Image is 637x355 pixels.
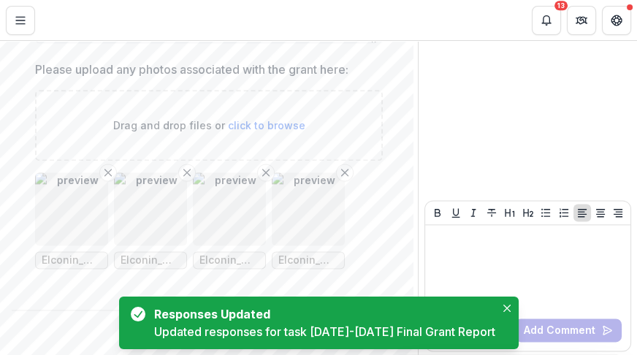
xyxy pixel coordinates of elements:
[429,204,446,221] button: Bold
[193,172,266,245] img: preview
[336,164,354,181] button: Remove File
[228,119,305,131] span: click to browse
[498,299,516,317] button: Close
[114,172,187,269] div: Remove FilepreviewElconin_WRN_Final_110 Detroit 2025.jpg
[199,254,259,267] span: Elconin_WRN_Final_106 Detroit 2025.jpg
[465,204,482,221] button: Italicize
[483,204,500,221] button: Strike
[193,172,266,269] div: Remove FilepreviewElconin_WRN_Final_106 Detroit 2025.jpg
[272,172,345,245] img: preview
[602,6,631,35] button: Get Help
[519,204,537,221] button: Heading 2
[35,172,108,245] img: preview
[573,204,591,221] button: Align Left
[447,204,465,221] button: Underline
[6,6,35,35] button: Toggle Menu
[154,323,495,340] div: Updated responses for task [DATE]-[DATE] Final Grant Report
[99,164,117,181] button: Remove File
[515,318,622,342] button: Add Comment
[555,204,573,221] button: Ordered List
[609,204,627,221] button: Align Right
[113,118,305,133] p: Drag and drop files or
[121,254,180,267] span: Elconin_WRN_Final_110 Detroit 2025.jpg
[154,305,489,323] div: Responses Updated
[42,254,102,267] span: Elconin_WRN_Final_112 Detroit 2025.jpg
[257,164,275,181] button: Remove File
[114,172,187,245] img: preview
[532,6,561,35] button: Notifications
[537,204,554,221] button: Bullet List
[178,164,196,181] button: Remove File
[272,172,345,269] div: Remove FilepreviewElconin_WRN_Final_102 Detroit 2025.jpg
[501,204,519,221] button: Heading 1
[554,1,568,11] div: 13
[35,172,108,269] div: Remove FilepreviewElconin_WRN_Final_112 Detroit 2025.jpg
[567,6,596,35] button: Partners
[592,204,609,221] button: Align Center
[278,254,338,267] span: Elconin_WRN_Final_102 Detroit 2025.jpg
[35,61,348,78] p: Please upload any photos associated with the grant here:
